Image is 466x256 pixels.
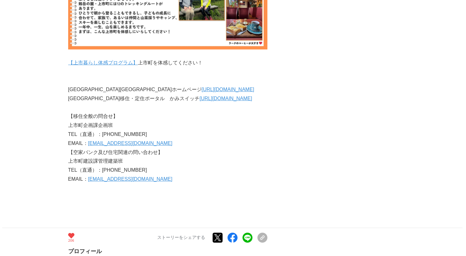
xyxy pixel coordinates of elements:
[68,85,267,94] p: [GEOGRAPHIC_DATA][GEOGRAPHIC_DATA]ホームページ
[68,248,267,255] div: プロフィール
[157,235,205,240] p: ストーリーをシェアする
[68,166,267,175] p: TEL（直通）：[PHONE_NUMBER]
[68,94,267,103] p: [GEOGRAPHIC_DATA]移住・定住ポータル かみスイッチ
[202,87,254,92] a: [URL][DOMAIN_NAME]
[68,58,267,67] p: 上市町を体感してください！
[200,96,252,101] a: [URL][DOMAIN_NAME]
[68,139,267,148] p: EMAIL：
[68,121,267,130] p: 上市町企画課企画班
[68,239,74,242] p: 206
[68,175,267,184] p: EMAIL：
[68,157,267,166] p: 上市町建設課管理建築班
[68,130,267,139] p: TEL（直通）：[PHONE_NUMBER]
[68,112,267,121] p: 【移住全般の問合せ】
[68,148,267,157] p: 【空家バンク及び住宅関連の問い合わせ】
[88,141,172,146] a: [EMAIL_ADDRESS][DOMAIN_NAME]
[68,60,138,65] a: 【上市暮らし体感プログラム】
[88,176,172,182] a: [EMAIL_ADDRESS][DOMAIN_NAME]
